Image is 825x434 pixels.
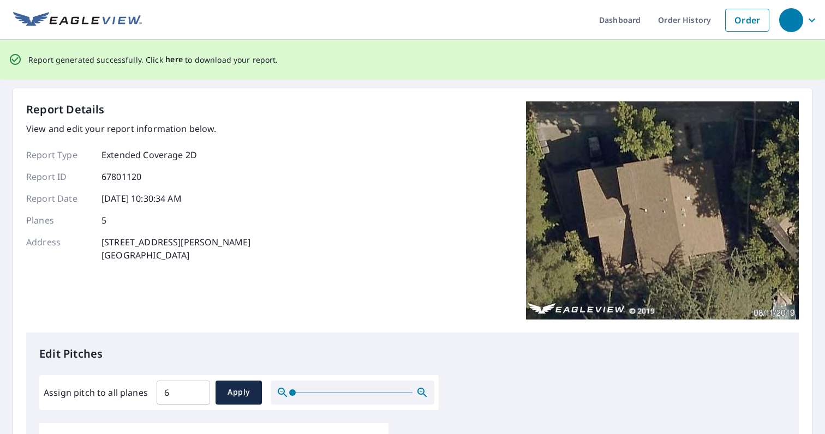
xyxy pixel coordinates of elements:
span: Apply [224,385,253,399]
p: Extended Coverage 2D [101,148,197,161]
button: here [165,53,183,67]
p: Report generated successfully. Click to download your report. [28,53,278,67]
p: Report ID [26,170,92,183]
a: Order [725,9,769,32]
p: Report Details [26,101,105,118]
p: View and edit your report information below. [26,122,250,135]
input: 00.0 [157,377,210,408]
p: [DATE] 10:30:34 AM [101,192,182,205]
p: 5 [101,214,106,227]
p: Report Date [26,192,92,205]
p: 67801120 [101,170,141,183]
p: Planes [26,214,92,227]
p: [STREET_ADDRESS][PERSON_NAME] [GEOGRAPHIC_DATA] [101,236,250,262]
button: Apply [216,381,262,405]
p: Edit Pitches [39,346,786,362]
label: Assign pitch to all planes [44,386,148,399]
img: EV Logo [13,12,142,28]
p: Report Type [26,148,92,161]
img: Top image [526,101,799,320]
p: Address [26,236,92,262]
